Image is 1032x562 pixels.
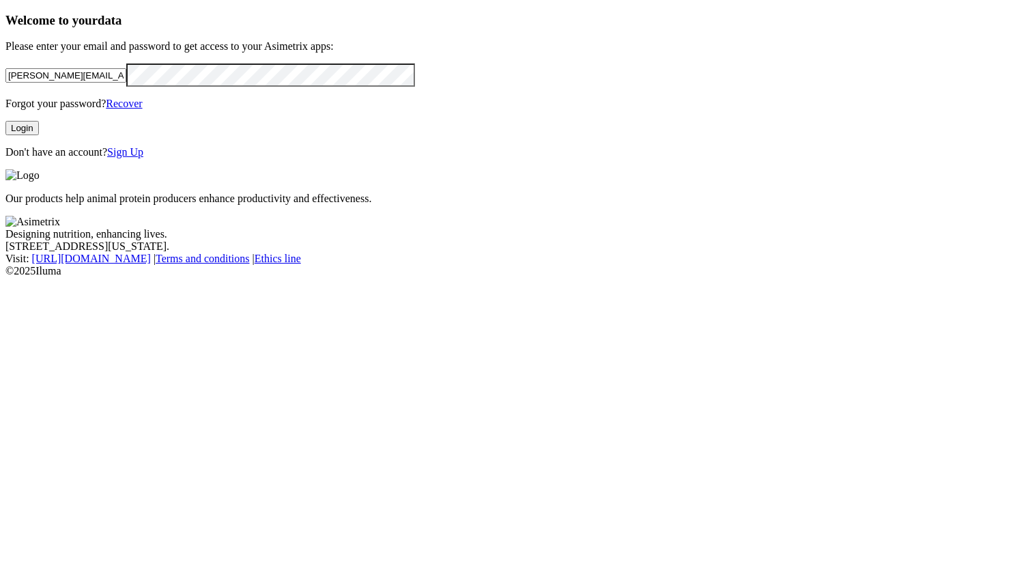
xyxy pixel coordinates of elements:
p: Forgot your password? [5,98,1027,110]
div: [STREET_ADDRESS][US_STATE]. [5,240,1027,253]
h3: Welcome to your [5,13,1027,28]
a: Recover [106,98,142,109]
a: Ethics line [255,253,301,264]
p: Please enter your email and password to get access to your Asimetrix apps: [5,40,1027,53]
a: Terms and conditions [156,253,250,264]
a: [URL][DOMAIN_NAME] [32,253,151,264]
img: Asimetrix [5,216,60,228]
div: Visit : | | [5,253,1027,265]
div: Designing nutrition, enhancing lives. [5,228,1027,240]
p: Don't have an account? [5,146,1027,158]
input: Your email [5,68,126,83]
div: © 2025 Iluma [5,265,1027,277]
img: Logo [5,169,40,182]
a: Sign Up [107,146,143,158]
span: data [98,13,121,27]
button: Login [5,121,39,135]
p: Our products help animal protein producers enhance productivity and effectiveness. [5,193,1027,205]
